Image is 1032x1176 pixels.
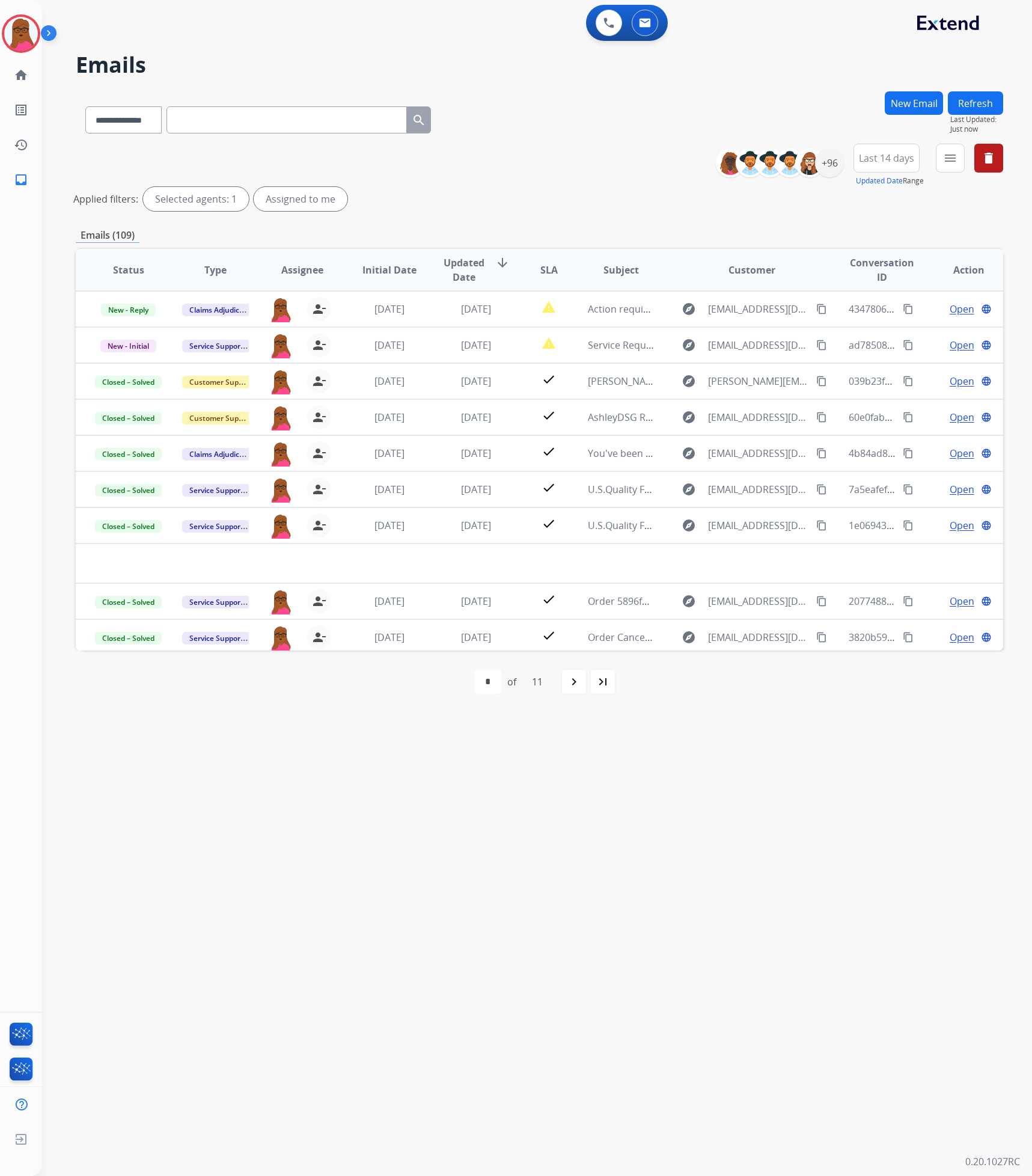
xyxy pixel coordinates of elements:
span: [DATE] [461,338,491,352]
span: Status [113,263,144,277]
mat-icon: menu [943,151,957,165]
img: agent-avatar [269,297,293,322]
mat-icon: content_copy [903,304,914,314]
span: Open [950,446,974,461]
span: [PERSON_NAME] Claim ID: 774ca57d-0bee-4cc5-8544-c3b4bbcce19b [588,375,892,388]
mat-icon: language [981,340,992,351]
mat-icon: language [981,520,992,531]
mat-icon: check [542,408,556,423]
mat-icon: person_remove [312,446,326,461]
span: [DATE] [461,447,491,460]
mat-icon: content_copy [903,632,914,643]
span: Customer Support [182,376,260,388]
mat-icon: explore [682,338,696,352]
span: [EMAIL_ADDRESS][DOMAIN_NAME] [708,594,809,608]
span: [DATE] [374,411,405,424]
img: avatar [4,17,38,51]
span: Closed – Solved [95,632,162,645]
mat-icon: language [981,632,992,643]
span: Closed – Solved [95,596,162,608]
mat-icon: history [14,138,28,152]
mat-icon: report_problem [542,300,556,314]
mat-icon: content_copy [816,484,827,495]
span: Open [950,518,974,533]
mat-icon: report_problem [542,336,556,351]
mat-icon: search [412,113,426,127]
span: [EMAIL_ADDRESS][DOMAIN_NAME] [708,338,809,352]
mat-icon: content_copy [816,596,827,607]
span: Updated Date [443,256,486,284]
span: Claims Adjudication [182,448,264,461]
span: [DATE] [374,595,405,608]
div: Assigned to me [254,187,347,211]
span: AshleyDSG Replacement [588,411,699,424]
span: [DATE] [374,447,405,460]
div: Selected agents: 1 [143,187,249,211]
mat-icon: explore [682,630,696,645]
mat-icon: content_copy [816,304,827,314]
span: [DATE] [461,411,491,424]
img: agent-avatar [269,589,293,614]
span: 039b23f0-08c8-4c1e-b9e6-bfafc4e60684 [849,375,1027,388]
p: Applied filters: [73,192,138,206]
span: Subject [603,263,639,277]
mat-icon: explore [682,374,696,388]
mat-icon: person_remove [312,374,326,388]
img: agent-avatar [269,333,293,358]
span: 2077488c-405b-4911-af32-860edbc865ce [849,595,1031,608]
span: Open [950,302,974,316]
span: Order 5896f6c7-d3e4-4ba3-b7dc-4bed7972e815 [588,595,802,608]
span: 60e0fab6-5abf-44d4-908a-764073878b6e [849,411,1031,424]
span: Conversation ID [849,256,916,284]
mat-icon: content_copy [903,448,914,459]
span: [DATE] [374,483,405,496]
span: 1e069430-d360-4804-a7bc-814593ef2ff7 [849,519,1028,532]
p: Emails (109) [76,228,139,243]
span: [EMAIL_ADDRESS][DOMAIN_NAME] [708,302,809,316]
span: [EMAIL_ADDRESS][DOMAIN_NAME] [708,482,809,497]
button: New Email [885,91,943,115]
mat-icon: person_remove [312,594,326,608]
mat-icon: language [981,376,992,387]
h2: Emails [76,53,1003,77]
span: You've been assigned a new service order: 76ab99d1-494b-46eb-b420-20bae3f9c381 [588,447,968,460]
mat-icon: navigate_next [567,675,581,689]
span: Open [950,482,974,497]
span: 3820b599-079c-46e5-a80a-70160b6964f9 [849,631,1032,644]
span: Service Support [182,596,251,608]
span: [EMAIL_ADDRESS][DOMAIN_NAME] [708,518,809,533]
span: [EMAIL_ADDRESS][DOMAIN_NAME] [708,410,809,424]
mat-icon: language [981,596,992,607]
span: Last Updated: [950,115,1003,124]
span: Customer Support [182,412,260,424]
span: [DATE] [461,483,491,496]
span: Service Support [182,340,251,352]
span: [DATE] [461,595,491,608]
span: Type [204,263,227,277]
img: agent-avatar [269,477,293,503]
mat-icon: content_copy [816,632,827,643]
mat-icon: person_remove [312,630,326,645]
mat-icon: last_page [596,675,610,689]
span: [DATE] [461,375,491,388]
span: New - Reply [101,304,156,316]
span: Open [950,410,974,424]
mat-icon: check [542,628,556,643]
span: New - Initial [100,340,156,352]
mat-icon: person_remove [312,482,326,497]
mat-icon: content_copy [903,596,914,607]
span: U.S.Quality Furniture Invoice Statement [588,519,766,532]
div: of [507,675,516,689]
span: Open [950,338,974,352]
div: 11 [522,670,552,694]
mat-icon: content_copy [816,412,827,423]
img: agent-avatar [269,625,293,651]
img: agent-avatar [269,441,293,467]
span: [DATE] [461,631,491,644]
img: agent-avatar [269,405,293,430]
span: Initial Date [362,263,417,277]
img: agent-avatar [269,369,293,394]
span: [PERSON_NAME][EMAIL_ADDRESS][DOMAIN_NAME] [708,374,809,388]
mat-icon: explore [682,302,696,316]
mat-icon: check [542,444,556,459]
